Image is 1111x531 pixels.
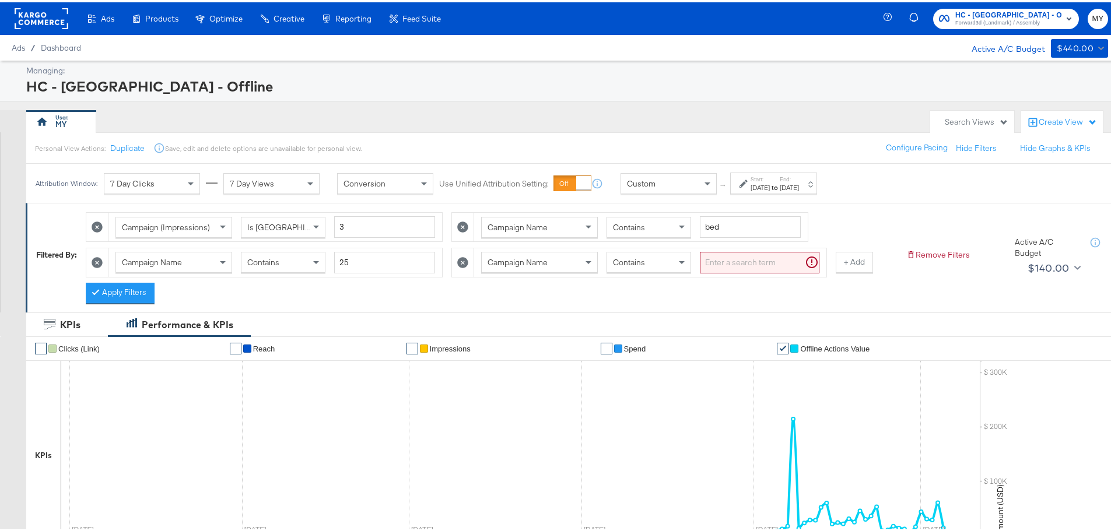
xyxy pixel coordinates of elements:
[110,176,155,187] span: 7 Day Clicks
[60,316,80,329] div: KPIs
[247,255,279,265] span: Contains
[335,12,371,21] span: Reporting
[209,12,243,21] span: Optimize
[36,247,77,258] div: Filtered By:
[1051,37,1108,55] button: $440.00
[334,214,435,235] input: Enter a number
[777,340,788,352] a: ✔
[55,117,66,128] div: MY
[406,340,418,352] a: ✔
[1028,257,1070,275] div: $140.00
[933,6,1079,27] button: HC - [GEOGRAPHIC_DATA] - OfflineForward3d (Landmark) / Assembly
[1092,10,1103,23] span: MY
[700,249,819,271] input: Enter a search term
[718,181,729,185] span: ↑
[959,37,1045,54] div: Active A/C Budget
[142,316,233,329] div: Performance & KPIs
[770,181,780,189] strong: to
[488,220,548,230] span: Campaign Name
[627,176,656,187] span: Custom
[26,63,1105,74] div: Managing:
[344,176,385,187] span: Conversion
[624,342,646,351] span: Spend
[35,142,106,151] div: Personal View Actions:
[101,12,114,21] span: Ads
[613,255,645,265] span: Contains
[780,181,799,190] div: [DATE]
[86,280,155,301] button: Apply Filters
[700,214,801,235] input: Enter a search term
[1039,114,1097,126] div: Create View
[780,173,799,181] label: End:
[800,342,870,351] span: Offline Actions Value
[253,342,275,351] span: Reach
[165,142,362,151] div: Save, edit and delete options are unavailable for personal view.
[122,220,210,230] span: Campaign (Impressions)
[1020,140,1091,152] button: Hide Graphs & KPIs
[751,181,770,190] div: [DATE]
[439,176,549,187] label: Use Unified Attribution Setting:
[906,247,970,258] button: Remove Filters
[955,16,1061,26] span: Forward3d (Landmark) / Assembly
[334,249,435,271] input: Enter a search term
[601,340,612,352] a: ✔
[58,342,100,351] span: Clicks (Link)
[836,249,873,270] button: + Add
[955,7,1061,19] span: HC - [GEOGRAPHIC_DATA] - Offline
[35,177,98,185] div: Attribution Window:
[1057,39,1094,54] div: $440.00
[1015,234,1079,256] div: Active A/C Budget
[247,220,337,230] span: Is [GEOGRAPHIC_DATA]
[613,220,645,230] span: Contains
[1088,6,1108,27] button: MY
[274,12,304,21] span: Creative
[1023,256,1083,275] button: $140.00
[12,41,25,50] span: Ads
[230,340,241,352] a: ✔
[878,135,956,156] button: Configure Pacing
[430,342,471,351] span: Impressions
[145,12,178,21] span: Products
[751,173,770,181] label: Start:
[25,41,41,50] span: /
[956,140,997,152] button: Hide Filters
[26,74,1105,94] div: HC - [GEOGRAPHIC_DATA] - Offline
[41,41,81,50] a: Dashboard
[110,140,145,152] button: Duplicate
[122,255,182,265] span: Campaign Name
[35,448,52,459] div: KPIs
[402,12,441,21] span: Feed Suite
[945,114,1008,125] div: Search Views
[35,340,47,352] a: ✔
[230,176,274,187] span: 7 Day Views
[488,255,548,265] span: Campaign Name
